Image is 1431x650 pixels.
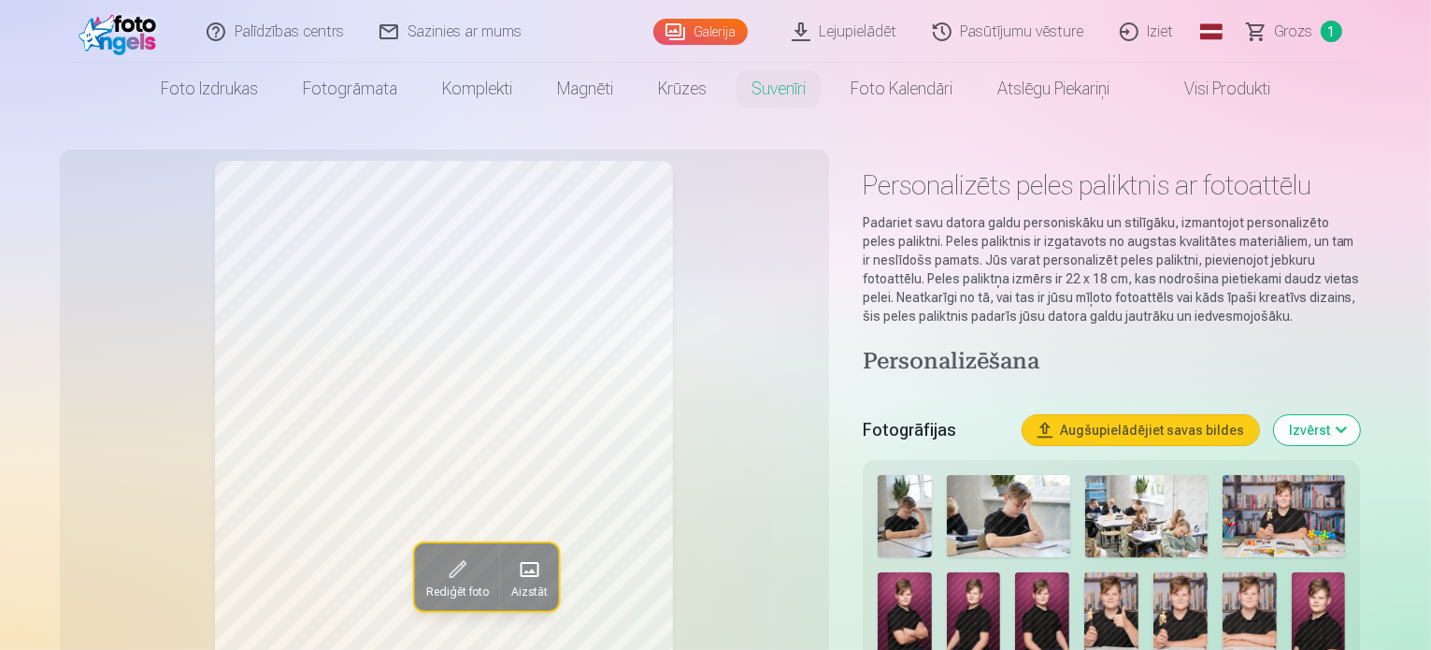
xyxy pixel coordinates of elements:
a: Foto kalendāri [828,63,975,115]
button: Rediģēt foto [414,543,499,611]
a: Krūzes [636,63,729,115]
h5: Fotogrāfijas [863,417,1009,443]
button: Augšupielādējiet savas bildes [1023,415,1259,445]
a: Fotogrāmata [280,63,420,115]
p: Padariet savu datora galdu personiskāku un stilīgāku, izmantojot personalizēto peles paliktni. Pe... [863,213,1361,325]
span: 1 [1321,21,1342,42]
h1: Personalizēts peles paliktnis ar fotoattēlu [863,168,1361,202]
span: Rediģēt foto [425,585,488,599]
a: Atslēgu piekariņi [975,63,1132,115]
a: Komplekti [420,63,535,115]
h4: Personalizēšana [863,348,1361,378]
a: Suvenīri [729,63,828,115]
a: Galerija [653,19,748,45]
a: Visi produkti [1132,63,1293,115]
img: /fa1 [79,7,165,55]
span: Aizstāt [510,585,547,599]
a: Foto izdrukas [138,63,280,115]
button: Izvērst [1274,415,1360,445]
a: Magnēti [535,63,636,115]
button: Aizstāt [499,543,558,611]
span: Grozs [1275,21,1313,43]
